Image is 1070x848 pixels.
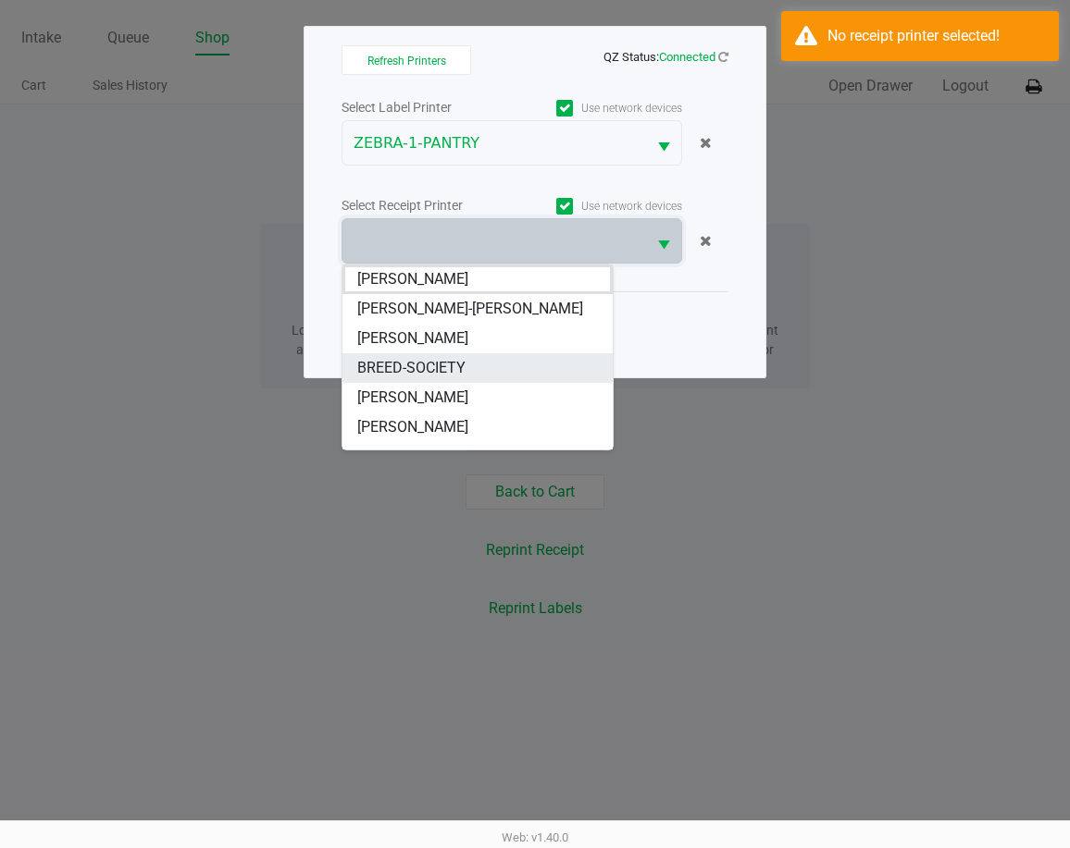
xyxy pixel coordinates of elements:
[367,55,446,68] span: Refresh Printers
[357,268,468,290] span: [PERSON_NAME]
[827,25,1045,47] div: No receipt printer selected!
[646,219,681,263] button: Select
[659,50,715,64] span: Connected
[342,98,512,117] div: Select Label Printer
[357,387,468,409] span: [PERSON_NAME]
[342,45,471,75] button: Refresh Printers
[357,298,583,320] span: [PERSON_NAME]-[PERSON_NAME]
[342,196,512,215] div: Select Receipt Printer
[512,198,682,215] label: Use network devices
[357,416,468,438] span: [PERSON_NAME]
[603,50,728,64] span: QZ Status:
[357,357,466,379] span: BREED-SOCIETY
[502,830,568,844] span: Web: v1.40.0
[512,100,682,117] label: Use network devices
[646,121,681,165] button: Select
[357,327,468,350] span: [PERSON_NAME]
[354,132,635,154] span: ZEBRA-1-PANTRY
[357,446,467,468] span: BROKEN-SOCIAL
